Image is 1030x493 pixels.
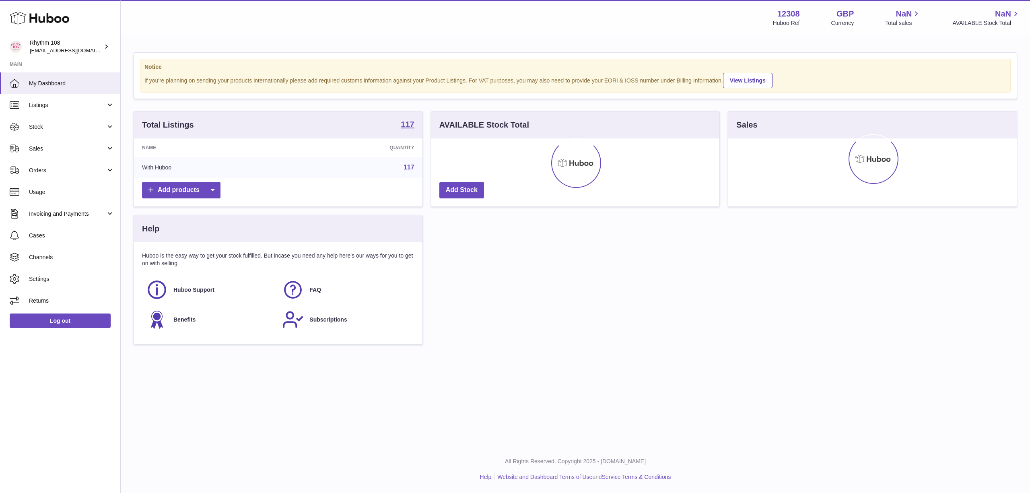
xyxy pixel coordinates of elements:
[173,286,214,294] span: Huboo Support
[401,120,414,130] a: 117
[29,232,114,239] span: Cases
[401,120,414,128] strong: 117
[29,297,114,305] span: Returns
[723,73,772,88] a: View Listings
[29,145,106,153] span: Sales
[952,19,1020,27] span: AVAILABLE Stock Total
[439,120,529,130] h3: AVAILABLE Stock Total
[831,19,854,27] div: Currency
[173,316,196,324] span: Benefits
[10,314,111,328] a: Log out
[995,8,1011,19] span: NaN
[836,8,854,19] strong: GBP
[144,63,1006,71] strong: Notice
[480,474,492,480] a: Help
[29,275,114,283] span: Settings
[29,188,114,196] span: Usage
[773,19,800,27] div: Huboo Ref
[439,182,484,198] a: Add Stock
[896,8,912,19] span: NaN
[144,72,1006,88] div: If you're planning on sending your products internationally please add required customs informati...
[134,138,286,157] th: Name
[127,458,1024,465] p: All Rights Reserved. Copyright 2025 - [DOMAIN_NAME]
[142,223,159,234] h3: Help
[29,254,114,261] span: Channels
[282,309,410,330] a: Subscriptions
[602,474,671,480] a: Service Terms & Conditions
[282,279,410,301] a: FAQ
[29,101,106,109] span: Listings
[146,309,274,330] a: Benefits
[286,138,422,157] th: Quantity
[777,8,800,19] strong: 12308
[10,41,22,53] img: orders@rhythm108.com
[29,167,106,174] span: Orders
[30,47,118,54] span: [EMAIL_ADDRESS][DOMAIN_NAME]
[142,252,414,267] p: Huboo is the easy way to get your stock fulfilled. But incase you need any help here's our ways f...
[309,286,321,294] span: FAQ
[736,120,757,130] h3: Sales
[134,157,286,178] td: With Huboo
[30,39,102,54] div: Rhythm 108
[885,8,921,27] a: NaN Total sales
[29,123,106,131] span: Stock
[29,210,106,218] span: Invoicing and Payments
[404,164,414,171] a: 117
[309,316,347,324] span: Subscriptions
[142,182,220,198] a: Add products
[29,80,114,87] span: My Dashboard
[494,473,671,481] li: and
[142,120,194,130] h3: Total Listings
[146,279,274,301] a: Huboo Support
[885,19,921,27] span: Total sales
[497,474,592,480] a: Website and Dashboard Terms of Use
[952,8,1020,27] a: NaN AVAILABLE Stock Total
